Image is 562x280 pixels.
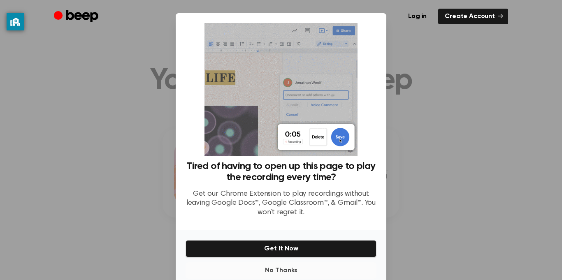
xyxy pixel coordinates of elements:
h3: Tired of having to open up this page to play the recording every time? [186,161,376,183]
button: privacy banner [7,13,24,30]
button: Get It Now [186,240,376,257]
img: Beep extension in action [204,23,357,156]
a: Log in [402,9,433,24]
a: Create Account [438,9,508,24]
a: Beep [54,9,100,25]
p: Get our Chrome Extension to play recordings without leaving Google Docs™, Google Classroom™, & Gm... [186,190,376,218]
button: No Thanks [186,262,376,279]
